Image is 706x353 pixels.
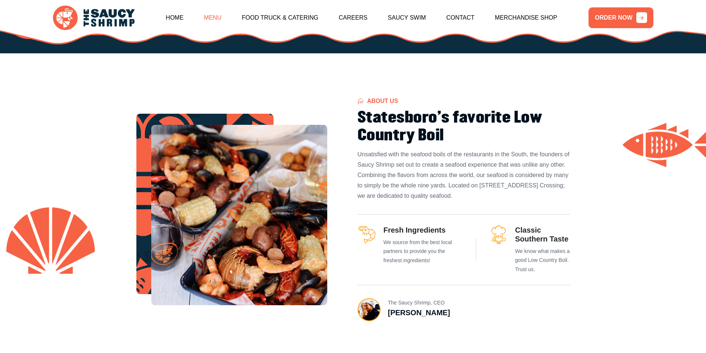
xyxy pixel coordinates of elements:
[589,7,653,28] a: ORDER NOW
[242,2,318,34] a: Food Truck & Catering
[388,308,450,317] h3: [PERSON_NAME]
[166,2,183,34] a: Home
[388,2,426,34] a: Saucy Swim
[446,2,474,34] a: Contact
[384,226,463,234] h3: Fresh Ingredients
[515,226,570,243] h3: Classic Southern Taste
[204,2,221,34] a: Menu
[515,247,570,274] p: We know what makes a good Low Country Boil. Trust us.
[53,6,135,30] img: logo
[358,109,570,144] h2: Statesboro's favorite Low Country Boil
[384,238,463,265] p: We source from the best local partners to provide you the freshest ingredients!
[495,2,557,34] a: Merchandise Shop
[358,149,570,201] p: Unsatisfied with the seafood boils of the restaurants in the South, the founders of Saucy Shrimp ...
[358,299,380,320] img: Author Image
[358,98,398,104] span: About US
[388,299,445,307] span: The Saucy Shrimp, CEO
[339,2,367,34] a: Careers
[136,114,274,294] img: Image
[151,125,327,305] img: Image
